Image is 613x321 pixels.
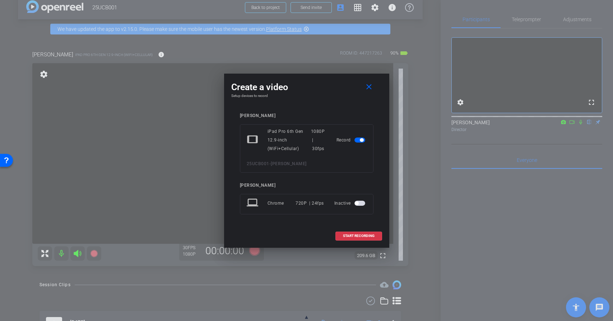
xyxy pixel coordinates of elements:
[269,161,271,166] span: -
[271,161,307,166] span: [PERSON_NAME]
[304,314,309,320] span: ▲
[268,127,311,153] div: iPad Pro 6th Gen 12.9-inch (WiFi+Cellular)
[334,197,367,210] div: Inactive
[247,134,260,146] mat-icon: tablet
[231,94,382,98] h4: Setup devices to record
[231,81,382,94] div: Create a video
[240,113,373,118] div: [PERSON_NAME]
[335,232,382,241] button: START RECORDING
[364,83,373,92] mat-icon: close
[247,161,269,166] span: 25UCB001
[296,197,324,210] div: 720P | 24fps
[336,127,367,153] div: Record
[311,127,326,153] div: 1080P | 30fps
[268,197,296,210] div: Chrome
[343,234,375,238] span: START RECORDING
[240,183,373,188] div: [PERSON_NAME]
[247,197,260,210] mat-icon: laptop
